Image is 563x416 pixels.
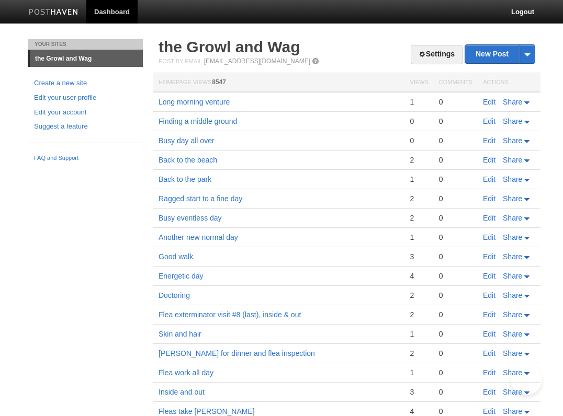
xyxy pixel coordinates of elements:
[159,117,237,125] a: Finding a middle ground
[439,329,472,339] div: 0
[503,349,522,357] span: Share
[503,272,522,280] span: Share
[503,330,522,338] span: Share
[410,387,428,397] div: 3
[439,407,472,416] div: 0
[503,368,522,377] span: Share
[159,136,215,145] a: Busy day all over
[34,107,137,118] a: Edit your account
[503,291,522,299] span: Share
[439,387,472,397] div: 0
[483,407,496,415] a: Edit
[159,310,301,319] a: Flea exterminator visit #8 (last), inside & out
[503,117,522,125] span: Share
[503,252,522,261] span: Share
[159,291,190,299] a: Doctoring
[483,272,496,280] a: Edit
[483,252,496,261] a: Edit
[483,310,496,319] a: Edit
[503,407,522,415] span: Share
[410,368,428,377] div: 1
[439,252,472,261] div: 0
[159,156,217,164] a: Back to the beach
[465,45,535,63] a: New Post
[34,93,137,103] a: Edit your user profile
[503,233,522,241] span: Share
[410,271,428,281] div: 4
[411,45,463,64] a: Settings
[410,194,428,203] div: 2
[410,175,428,184] div: 1
[439,310,472,319] div: 0
[29,9,78,17] img: Posthaven-bar
[503,214,522,222] span: Share
[410,155,428,165] div: 2
[28,39,143,50] li: Your Sites
[410,310,428,319] div: 2
[410,407,428,416] div: 4
[439,97,472,107] div: 0
[503,98,522,106] span: Share
[483,349,496,357] a: Edit
[483,388,496,396] a: Edit
[159,330,201,338] a: Skin and hair
[410,97,428,107] div: 1
[439,155,472,165] div: 0
[159,38,300,55] a: the Growl and Wag
[410,213,428,223] div: 2
[503,194,522,203] span: Share
[410,136,428,145] div: 0
[478,73,541,93] th: Actions
[439,175,472,184] div: 0
[159,252,193,261] a: Good walk
[159,272,204,280] a: Energetic day
[439,368,472,377] div: 0
[439,213,472,223] div: 0
[503,388,522,396] span: Share
[511,364,542,395] iframe: Help Scout Beacon - Open
[159,58,202,64] span: Post by Email
[434,73,478,93] th: Comments
[483,136,496,145] a: Edit
[483,156,496,164] a: Edit
[153,73,404,93] th: Homepage Views
[159,98,230,106] a: Long morning venture
[30,50,143,67] a: the Growl and Wag
[410,329,428,339] div: 1
[159,214,222,222] a: Busy eventless day
[34,121,137,132] a: Suggest a feature
[483,330,496,338] a: Edit
[483,233,496,241] a: Edit
[410,233,428,242] div: 1
[503,136,522,145] span: Share
[34,78,137,89] a: Create a new site
[410,349,428,358] div: 2
[483,98,496,106] a: Edit
[483,175,496,183] a: Edit
[404,73,433,93] th: Views
[159,388,205,396] a: Inside and out
[159,233,238,241] a: Another new normal day
[483,214,496,222] a: Edit
[439,291,472,300] div: 0
[483,117,496,125] a: Edit
[503,156,522,164] span: Share
[503,175,522,183] span: Share
[439,117,472,126] div: 0
[159,407,255,415] a: Fleas take [PERSON_NAME]
[439,271,472,281] div: 0
[439,194,472,203] div: 0
[439,136,472,145] div: 0
[159,194,242,203] a: Ragged start to a fine day
[483,194,496,203] a: Edit
[410,291,428,300] div: 2
[34,154,137,163] a: FAQ and Support
[159,175,211,183] a: Back to the park
[483,368,496,377] a: Edit
[212,78,226,86] span: 8547
[159,349,315,357] a: [PERSON_NAME] for dinner and flea inspection
[410,252,428,261] div: 3
[159,368,213,377] a: Flea work all day
[204,57,310,65] a: [EMAIL_ADDRESS][DOMAIN_NAME]
[483,291,496,299] a: Edit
